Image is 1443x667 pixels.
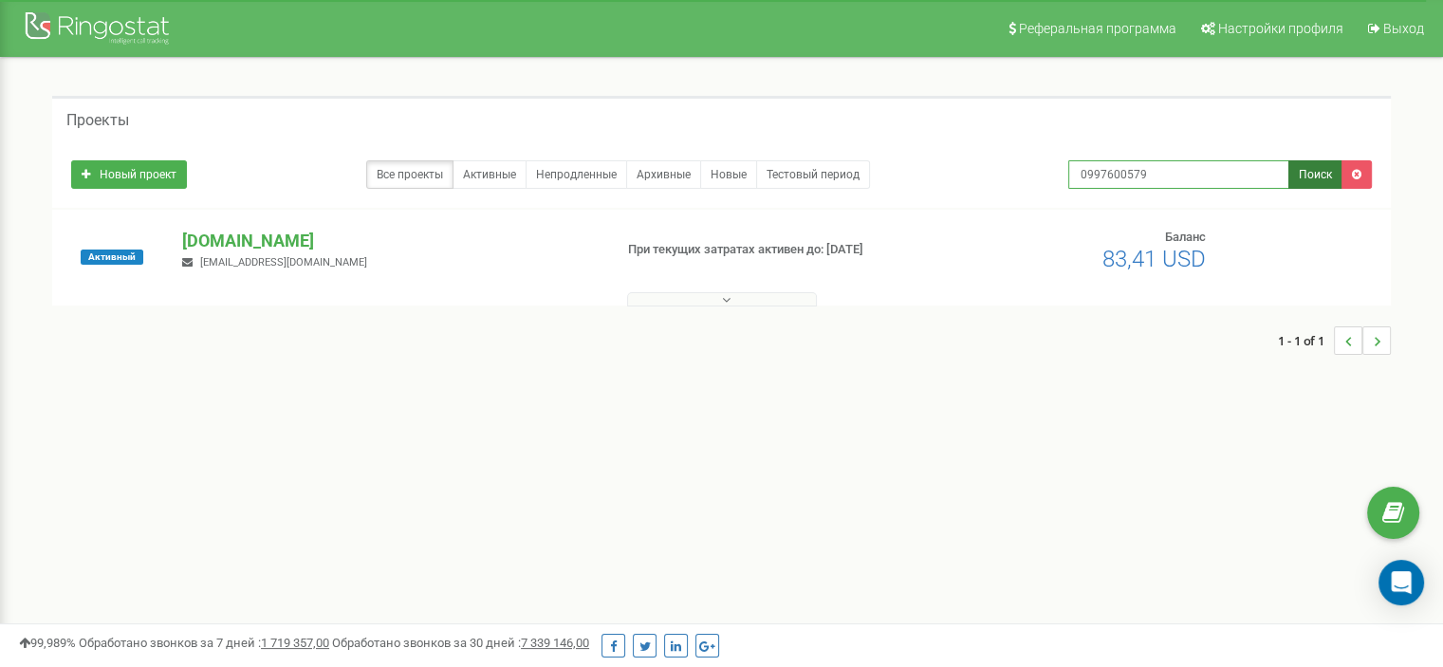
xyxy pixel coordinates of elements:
h5: Проекты [66,112,129,129]
a: Все проекты [366,160,453,189]
span: 83,41 USD [1102,246,1206,272]
span: [EMAIL_ADDRESS][DOMAIN_NAME] [200,256,367,269]
u: 7 339 146,00 [521,636,589,650]
a: Активные [453,160,527,189]
span: Выход [1383,21,1424,36]
span: Реферальная программа [1019,21,1176,36]
span: Баланс [1165,230,1206,244]
span: Активный [81,250,143,265]
span: Обработано звонков за 7 дней : [79,636,329,650]
a: Архивные [626,160,701,189]
a: Непродленные [526,160,627,189]
span: 99,989% [19,636,76,650]
a: Новый проект [71,160,187,189]
p: [DOMAIN_NAME] [182,229,597,253]
p: При текущих затратах активен до: [DATE] [628,241,932,259]
a: Тестовый период [756,160,870,189]
u: 1 719 357,00 [261,636,329,650]
a: Новые [700,160,757,189]
span: 1 - 1 of 1 [1278,326,1334,355]
input: Поиск [1068,160,1289,189]
span: Настройки профиля [1218,21,1343,36]
button: Поиск [1288,160,1342,189]
span: Обработано звонков за 30 дней : [332,636,589,650]
div: Open Intercom Messenger [1378,560,1424,605]
nav: ... [1278,307,1391,374]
